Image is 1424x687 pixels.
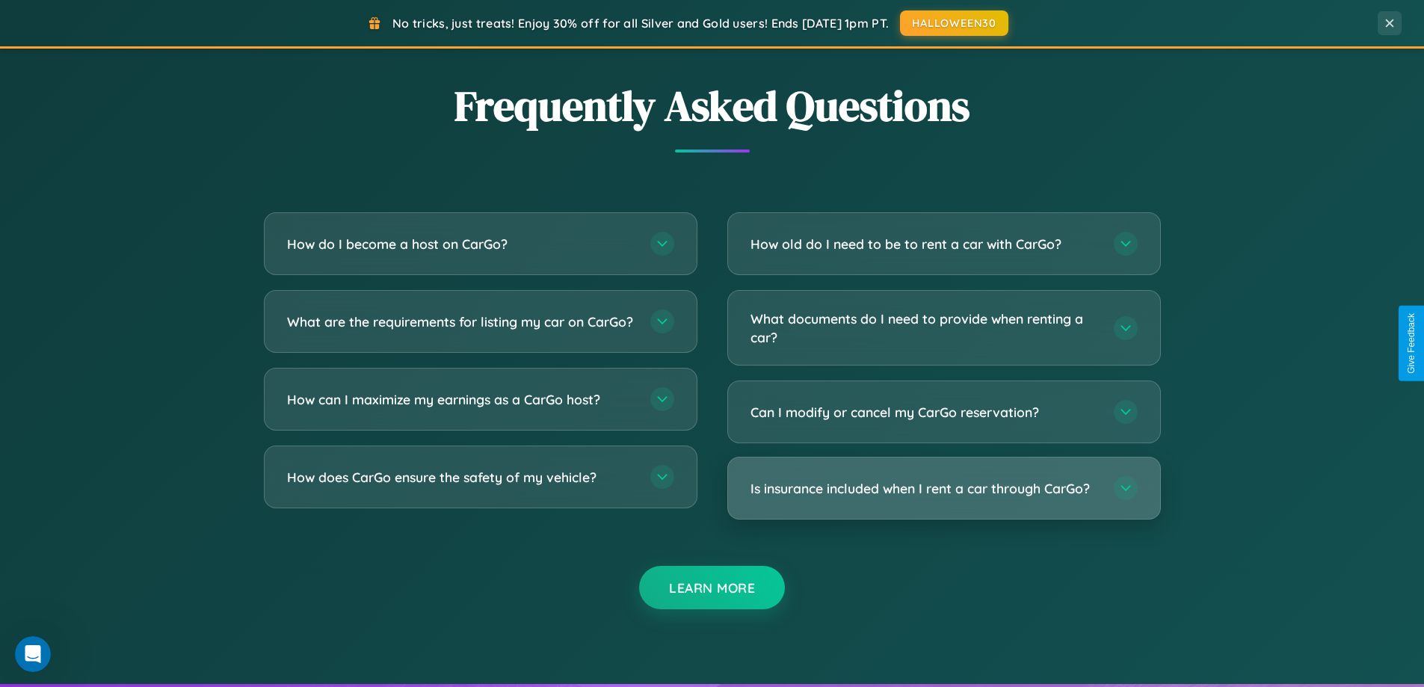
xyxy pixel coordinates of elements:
[900,10,1008,36] button: HALLOWEEN30
[287,235,635,253] h3: How do I become a host on CarGo?
[750,309,1099,346] h3: What documents do I need to provide when renting a car?
[750,479,1099,498] h3: Is insurance included when I rent a car through CarGo?
[750,403,1099,422] h3: Can I modify or cancel my CarGo reservation?
[639,566,785,609] button: Learn More
[392,16,889,31] span: No tricks, just treats! Enjoy 30% off for all Silver and Gold users! Ends [DATE] 1pm PT.
[264,77,1161,135] h2: Frequently Asked Questions
[750,235,1099,253] h3: How old do I need to be to rent a car with CarGo?
[287,468,635,487] h3: How does CarGo ensure the safety of my vehicle?
[287,390,635,409] h3: How can I maximize my earnings as a CarGo host?
[287,312,635,331] h3: What are the requirements for listing my car on CarGo?
[15,636,51,672] iframe: Intercom live chat
[1406,313,1417,374] div: Give Feedback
